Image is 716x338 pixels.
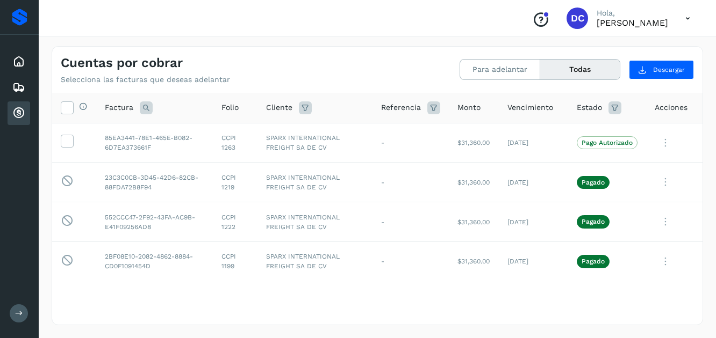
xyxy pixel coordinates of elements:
[457,102,481,113] span: Monto
[449,202,499,242] td: $31,360.00
[61,75,230,84] p: Selecciona las facturas que deseas adelantar
[266,102,292,113] span: Cliente
[449,163,499,202] td: $31,360.00
[373,241,449,281] td: -
[582,218,605,225] p: Pagado
[96,202,213,242] td: 552CCC47-2F92-43FA-AC9B-E41F09256AD8
[96,123,213,163] td: 85EA3441-78E1-465E-B082-6D7EA373661F
[96,241,213,281] td: 2BF08E10-2082-4862-8884-CD0F1091454D
[655,102,688,113] span: Acciones
[257,241,373,281] td: SPARX INTERNATIONAL FREIGHT SA DE CV
[96,163,213,202] td: 23C3C0CB-3D45-42D6-82CB-88FDA72B8F94
[8,76,30,99] div: Embarques
[213,163,257,202] td: CCPI 1219
[499,163,568,202] td: [DATE]
[213,241,257,281] td: CCPI 1199
[61,55,183,71] h4: Cuentas por cobrar
[629,60,694,79] button: Descargar
[582,179,605,186] p: Pagado
[597,9,668,18] p: Hola,
[582,139,633,146] p: Pago Autorizado
[449,241,499,281] td: $31,360.00
[499,241,568,281] td: [DATE]
[257,202,373,242] td: SPARX INTERNATIONAL FREIGHT SA DE CV
[105,102,133,113] span: Factura
[373,163,449,202] td: -
[257,123,373,163] td: SPARX INTERNATIONAL FREIGHT SA DE CV
[499,202,568,242] td: [DATE]
[373,202,449,242] td: -
[507,102,553,113] span: Vencimiento
[460,60,540,79] button: Para adelantar
[653,65,685,75] span: Descargar
[577,102,602,113] span: Estado
[373,123,449,163] td: -
[213,123,257,163] td: CCPI 1263
[499,123,568,163] td: [DATE]
[8,101,30,125] div: Cuentas por cobrar
[540,60,620,79] button: Todas
[257,163,373,202] td: SPARX INTERNATIONAL FREIGHT SA DE CV
[381,102,421,113] span: Referencia
[213,202,257,242] td: CCPI 1222
[221,102,239,113] span: Folio
[582,258,605,265] p: Pagado
[8,50,30,74] div: Inicio
[449,123,499,163] td: $31,360.00
[597,18,668,28] p: DORIS CARDENAS PEREA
